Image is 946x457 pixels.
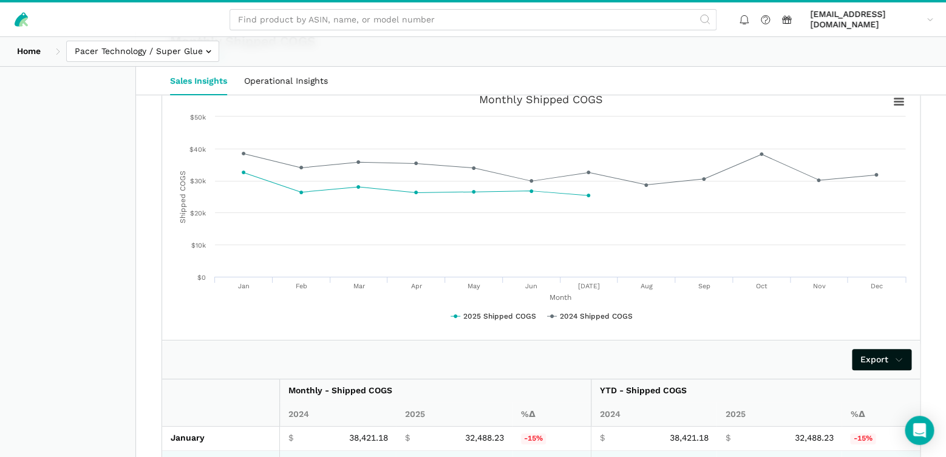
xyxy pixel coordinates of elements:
span: $ [600,433,605,444]
span: $ [404,433,409,444]
text: [DATE] [578,282,600,290]
text: $0 [197,274,206,282]
text: $30k [190,177,206,185]
span: -15% [521,433,546,444]
text: Dec [871,282,883,290]
a: Export [852,349,912,370]
span: 38,421.18 [669,433,708,444]
span: Export [860,353,903,366]
span: 32,488.23 [794,433,833,444]
text: $40k [189,146,206,154]
span: $ [725,433,730,444]
text: Nov [813,282,826,290]
text: Apr [411,282,423,290]
th: 2025 YTD - Shipped COGS [716,402,842,426]
input: Find product by ASIN, name, or model number [230,9,716,30]
text: Feb [296,282,307,290]
tspan: 2025 Shipped COGS [463,312,536,320]
a: Operational Insights [236,67,336,95]
th: 2024/2025 Monthly - Shipped COGS % Change [512,402,591,426]
tspan: 2024 Shipped COGS [560,312,633,320]
strong: YTD - Shipped COGS [600,385,687,395]
text: Aug [641,282,653,290]
input: Pacer Technology / Super Glue [66,41,219,62]
tspan: Shipped COGS [179,170,187,223]
text: $20k [190,209,206,217]
a: Home [9,41,49,62]
th: 2024 YTD - Shipped COGS [591,402,716,426]
tspan: Monthly Shipped COGS [479,93,603,106]
tspan: Month [550,293,571,301]
span: 32,488.23 [465,433,504,444]
th: 2024/2025 YTD - Shipped COGS % Change [842,402,920,426]
div: Open Intercom Messenger [905,416,934,445]
text: Oct [756,282,767,290]
text: Jan [238,282,250,290]
a: [EMAIL_ADDRESS][DOMAIN_NAME] [806,7,937,32]
span: -15% [850,433,876,444]
span: 38,421.18 [349,433,387,444]
text: Mar [353,282,366,290]
strong: Monthly - Shipped COGS [288,385,392,395]
a: Sales Insights [162,67,236,95]
text: $50k [190,113,206,121]
text: $10k [191,242,206,249]
td: January [162,426,279,451]
span: [EMAIL_ADDRESS][DOMAIN_NAME] [810,9,922,30]
text: Jun [525,282,537,290]
th: 2024 Monthly - Shipped COGS [279,402,396,426]
text: May [468,282,480,290]
span: $ [288,433,293,444]
th: 2025 Monthly - Shipped COGS [396,402,512,426]
text: Sep [698,282,710,290]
